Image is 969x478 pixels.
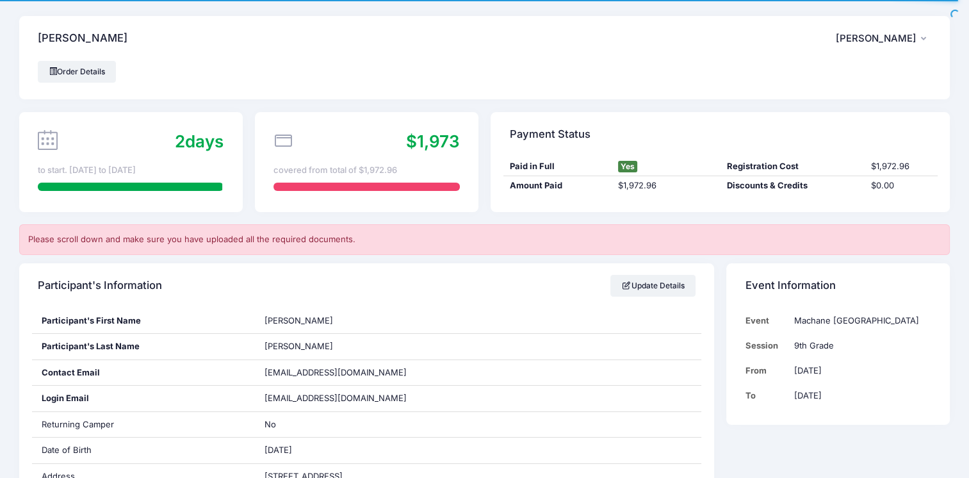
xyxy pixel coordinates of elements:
div: Returning Camper [32,412,256,438]
div: Amount Paid [503,179,612,192]
div: Login Email [32,386,256,411]
span: [EMAIL_ADDRESS][DOMAIN_NAME] [265,392,425,405]
div: Date of Birth [32,438,256,463]
button: [PERSON_NAME] [836,24,931,53]
h4: [PERSON_NAME] [38,21,127,57]
h4: Participant's Information [38,267,162,304]
div: Paid in Full [503,160,612,173]
span: No [265,419,276,429]
div: Participant's Last Name [32,334,256,359]
td: [DATE] [788,358,931,383]
td: 9th Grade [788,333,931,358]
div: Contact Email [32,360,256,386]
td: Machane [GEOGRAPHIC_DATA] [788,308,931,333]
div: $0.00 [865,179,938,192]
span: [PERSON_NAME] [836,33,916,44]
span: 2 [175,131,185,151]
div: Please scroll down and make sure you have uploaded all the required documents. [19,224,950,255]
div: $1,972.96 [865,160,938,173]
h4: Event Information [745,267,836,304]
div: Discounts & Credits [721,179,865,192]
div: covered from total of $1,972.96 [273,164,459,177]
td: From [745,358,788,383]
span: [PERSON_NAME] [265,341,333,351]
span: $1,973 [406,131,460,151]
div: to start. [DATE] to [DATE] [38,164,224,177]
div: days [175,129,224,154]
td: [DATE] [788,383,931,408]
div: Participant's First Name [32,308,256,334]
a: Order Details [38,61,116,83]
td: Session [745,333,788,358]
span: [EMAIL_ADDRESS][DOMAIN_NAME] [265,367,407,377]
td: Event [745,308,788,333]
h4: Payment Status [510,116,590,152]
a: Update Details [610,275,696,297]
td: To [745,383,788,408]
span: [PERSON_NAME] [265,315,333,326]
div: $1,972.96 [612,179,720,192]
span: Yes [618,161,637,172]
span: [DATE] [265,445,292,455]
div: Registration Cost [721,160,865,173]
